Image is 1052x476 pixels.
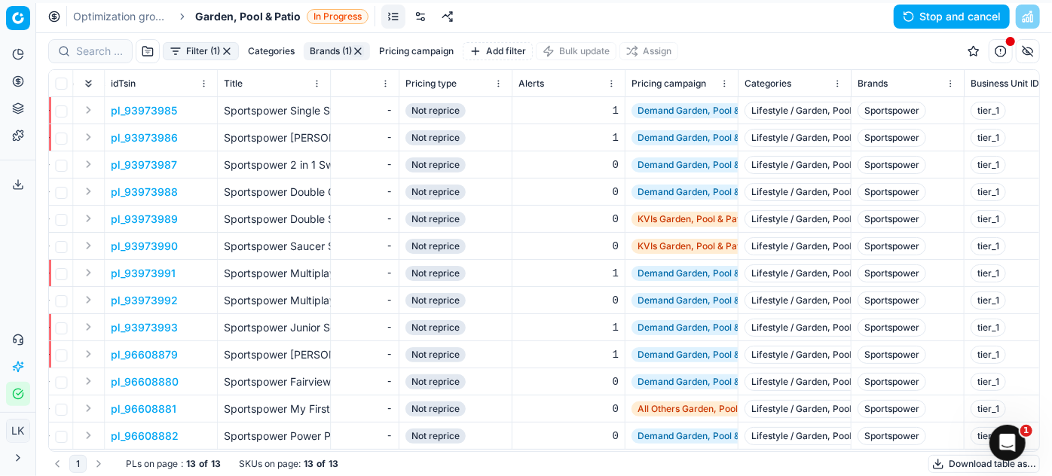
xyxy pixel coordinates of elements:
[518,374,619,389] div: 0
[632,293,770,308] span: Demand Garden, Pool & Patio
[292,374,393,389] div: -
[858,102,926,120] span: Sportspower
[632,401,786,416] span: All Others Garden, Pool and Patio
[48,455,108,473] nav: pagination
[292,212,393,227] div: -
[163,42,239,60] button: Filter (1)
[858,400,926,418] span: Sportspower
[405,401,466,416] span: Not reprice
[632,78,706,90] span: Pricing campaign
[858,156,926,174] span: Sportspower
[745,427,920,445] span: Lifestyle / Garden, Pool & Patio / Patio
[518,103,619,118] div: 1
[79,155,97,173] button: Expand
[292,293,393,308] div: -
[858,346,926,364] span: Sportspower
[971,319,1006,337] span: tier_1
[989,425,1026,461] iframe: Intercom live chat
[111,103,177,118] p: pl_93973985
[242,42,301,60] button: Categories
[858,210,926,228] span: Sportspower
[224,320,324,335] p: Sportspower Junior Seesaw
[111,78,136,90] span: idTsin
[632,103,770,118] span: Demand Garden, Pool & Patio
[745,78,791,90] span: Categories
[632,239,815,254] span: KVIs Garden, Pool & Patio higher margin
[292,130,393,145] div: -
[79,236,97,255] button: Expand
[224,266,324,281] p: Sportspower Multiplay Swing, Monkey Bars and Button Swing
[79,345,97,363] button: Expand
[111,320,178,335] p: pl_93973993
[111,212,178,227] button: pl_93973989
[405,103,466,118] span: Not reprice
[111,266,176,281] p: pl_93973991
[518,347,619,362] div: 1
[745,346,920,364] span: Lifestyle / Garden, Pool & Patio / Patio
[373,42,460,60] button: Pricing campaign
[292,185,393,200] div: -
[518,157,619,172] div: 0
[536,42,616,60] button: Bulk update
[745,264,920,282] span: Lifestyle / Garden, Pool & Patio / Patio
[928,455,1040,473] button: Download table as...
[317,458,326,470] strong: of
[858,237,926,255] span: Sportspower
[239,458,301,470] span: SKUs on page :
[518,78,544,90] span: Alerts
[111,293,178,308] p: pl_93973992
[745,183,920,201] span: Lifestyle / Garden, Pool & Patio / Patio
[224,185,324,200] p: Sportspower Double Galvanised Steel Swing
[518,320,619,335] div: 1
[894,5,1010,29] button: Stop and cancel
[518,130,619,145] div: 1
[111,185,178,200] button: pl_93973988
[224,374,324,389] p: Sportspower Fairview Metal Swing Set
[971,156,1006,174] span: tier_1
[858,319,926,337] span: Sportspower
[858,183,926,201] span: Sportspower
[111,130,178,145] p: pl_93973986
[224,401,324,416] p: Sportspower My First Metal Swing Set
[971,78,1039,90] span: Business Unit ID
[292,239,393,254] div: -
[971,102,1006,120] span: tier_1
[858,291,926,310] span: Sportspower
[292,347,393,362] div: -
[632,347,770,362] span: Demand Garden, Pool & Patio
[73,9,170,24] a: Optimization groups
[971,373,1006,391] span: tier_1
[292,157,393,172] div: -
[126,458,221,470] div: :
[292,401,393,416] div: -
[745,319,920,337] span: Lifestyle / Garden, Pool & Patio / Patio
[111,157,177,172] button: pl_93973987
[518,239,619,254] div: 0
[632,374,770,389] span: Demand Garden, Pool & Patio
[858,264,926,282] span: Sportspower
[48,455,66,473] button: Go to previous page
[224,78,243,90] span: Title
[632,266,770,281] span: Demand Garden, Pool & Patio
[745,156,920,174] span: Lifestyle / Garden, Pool & Patio / Patio
[971,129,1006,147] span: tier_1
[405,212,466,227] span: Not reprice
[971,237,1006,255] span: tier_1
[632,320,770,335] span: Demand Garden, Pool & Patio
[405,185,466,200] span: Not reprice
[405,239,466,254] span: Not reprice
[111,374,179,389] button: pl_96608880
[224,157,324,172] p: Sportspower 2 in 1 Swing
[745,373,920,391] span: Lifestyle / Garden, Pool & Patio / Patio
[224,103,324,118] p: Sportspower Single Swing
[858,129,926,147] span: Sportspower
[304,458,313,470] strong: 13
[90,455,108,473] button: Go to next page
[1020,425,1032,437] span: 1
[111,347,178,362] button: pl_96608879
[518,293,619,308] div: 0
[971,427,1006,445] span: tier_1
